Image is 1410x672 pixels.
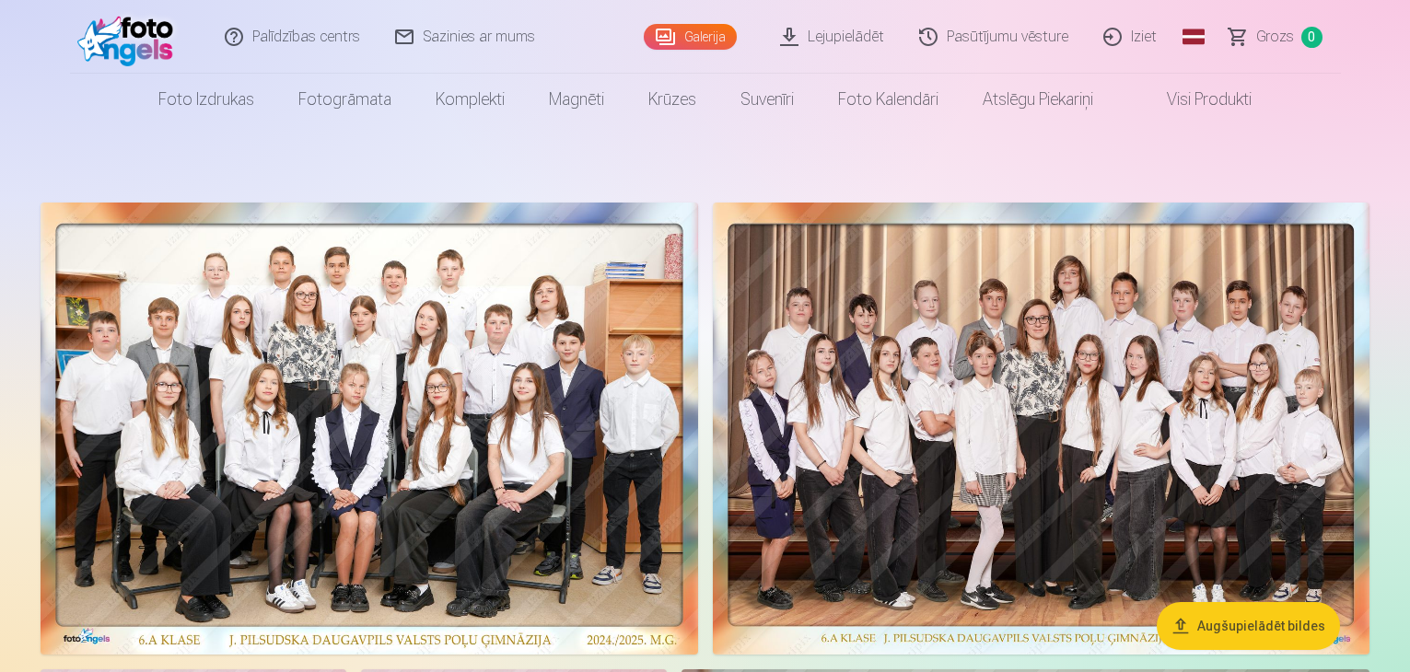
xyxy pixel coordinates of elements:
[77,7,183,66] img: /fa1
[414,74,527,125] a: Komplekti
[718,74,816,125] a: Suvenīri
[527,74,626,125] a: Magnēti
[816,74,961,125] a: Foto kalendāri
[1256,26,1294,48] span: Grozs
[961,74,1115,125] a: Atslēgu piekariņi
[136,74,276,125] a: Foto izdrukas
[1301,27,1323,48] span: 0
[644,24,737,50] a: Galerija
[1157,602,1340,650] button: Augšupielādēt bildes
[276,74,414,125] a: Fotogrāmata
[626,74,718,125] a: Krūzes
[1115,74,1274,125] a: Visi produkti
